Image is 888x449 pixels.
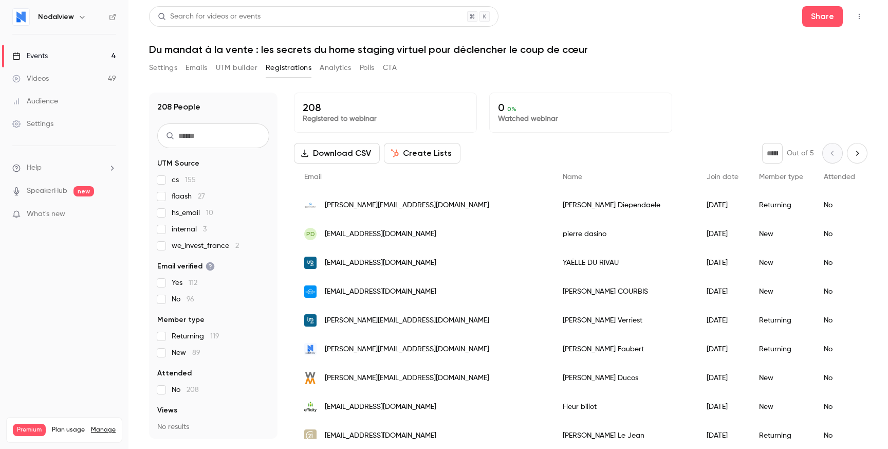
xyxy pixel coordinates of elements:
img: widdim.com [304,372,317,384]
span: Returning [172,331,219,342]
img: century21.fr [304,429,317,442]
div: Settings [12,119,53,129]
span: 89 [192,349,200,356]
span: Member type [157,315,205,325]
button: Download CSV [294,143,380,164]
img: iadfrance.fr [304,314,317,327]
div: No [813,220,865,248]
button: Settings [149,60,177,76]
div: [DATE] [696,392,749,421]
span: What's new [27,209,65,220]
img: nodalview.com [304,343,317,355]
span: [PERSON_NAME][EMAIL_ADDRESS][DOMAIN_NAME] [325,344,489,355]
div: No [813,248,865,277]
span: [PERSON_NAME][EMAIL_ADDRESS][DOMAIN_NAME] [325,373,489,384]
span: Yes [172,278,197,288]
div: Events [12,51,48,61]
div: [PERSON_NAME] Ducos [552,364,696,392]
div: [PERSON_NAME] Verriest [552,306,696,335]
div: Audience [12,96,58,106]
span: UTM Source [157,158,199,169]
div: Returning [749,335,813,364]
span: [EMAIL_ADDRESS][DOMAIN_NAME] [325,402,436,412]
p: Out of 5 [787,148,814,158]
span: Member type [759,173,803,181]
div: No [813,277,865,306]
button: Share [802,6,843,27]
span: Email verified [157,261,215,272]
div: New [749,392,813,421]
div: No [813,364,865,392]
img: bskimmobilier.com [304,199,317,211]
div: [DATE] [696,220,749,248]
span: 27 [198,193,205,200]
p: Registered to webinar [303,114,468,124]
span: Name [563,173,582,181]
div: [PERSON_NAME] Diependaele [552,191,696,220]
div: [DATE] [696,277,749,306]
span: No [172,294,194,304]
div: [DATE] [696,306,749,335]
span: 96 [187,296,194,303]
div: New [749,277,813,306]
span: [EMAIL_ADDRESS][DOMAIN_NAME] [325,286,436,297]
div: No [813,392,865,421]
span: [PERSON_NAME][EMAIL_ADDRESS][DOMAIN_NAME] [325,315,489,326]
span: 155 [185,176,196,184]
span: 10 [206,209,213,217]
span: internal [172,224,207,235]
span: Plan usage [52,426,85,434]
img: efficity.com [304,401,317,413]
button: Registrations [266,60,311,76]
span: New [172,348,200,358]
div: No [813,191,865,220]
span: 0 % [507,105,516,113]
h1: 208 People [157,101,200,113]
div: New [749,364,813,392]
div: Search for videos or events [158,11,261,22]
div: No [813,306,865,335]
span: [EMAIL_ADDRESS][DOMAIN_NAME] [325,258,436,268]
img: capifrance.fr [304,285,317,298]
span: flaash [172,191,205,202]
div: Fleur billot [552,392,696,421]
span: [EMAIL_ADDRESS][DOMAIN_NAME] [325,229,436,240]
span: 119 [210,333,219,340]
div: [DATE] [696,191,749,220]
p: No results [157,422,269,432]
button: UTM builder [216,60,257,76]
span: cs [172,175,196,185]
span: [EMAIL_ADDRESS][DOMAIN_NAME] [325,430,436,441]
span: new [73,186,94,196]
span: we_invest_france [172,241,239,251]
span: 112 [189,279,197,286]
span: 2 [235,242,239,249]
span: No [172,385,199,395]
span: [PERSON_NAME][EMAIL_ADDRESS][DOMAIN_NAME] [325,200,489,211]
span: Help [27,163,42,173]
button: Emails [186,60,207,76]
span: Premium [13,424,46,436]
iframe: Noticeable Trigger [104,210,116,219]
div: New [749,248,813,277]
p: Watched webinar [498,114,663,124]
h6: Nodalview [38,12,74,22]
div: [DATE] [696,364,749,392]
div: Returning [749,306,813,335]
div: [PERSON_NAME] COURBIS [552,277,696,306]
span: Views [157,405,177,416]
span: Join date [707,173,738,181]
li: help-dropdown-opener [12,163,116,173]
button: CTA [383,60,397,76]
button: Create Lists [384,143,460,164]
div: Returning [749,191,813,220]
div: YAËLLE DU RIVAU [552,248,696,277]
span: Attended [824,173,855,181]
div: No [813,335,865,364]
p: 0 [498,101,663,114]
a: SpeakerHub [27,186,67,196]
span: hs_email [172,208,213,218]
div: [DATE] [696,248,749,277]
div: pierre dasino [552,220,696,248]
button: Next page [847,143,867,164]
